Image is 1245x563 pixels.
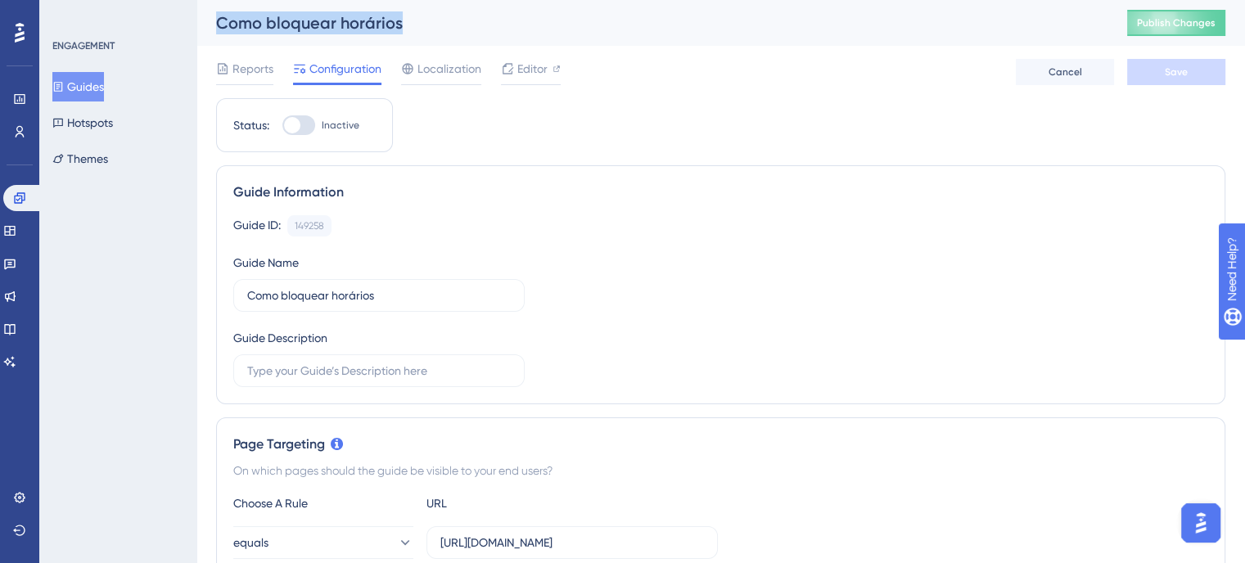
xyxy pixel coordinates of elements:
[216,11,1086,34] div: Como bloquear horários
[247,362,511,380] input: Type your Guide’s Description here
[426,493,607,513] div: URL
[1165,65,1188,79] span: Save
[517,59,548,79] span: Editor
[1049,65,1082,79] span: Cancel
[233,328,327,348] div: Guide Description
[309,59,381,79] span: Configuration
[233,533,268,552] span: equals
[52,108,113,137] button: Hotspots
[233,253,299,272] div: Guide Name
[233,493,413,513] div: Choose A Rule
[52,144,108,173] button: Themes
[233,215,281,236] div: Guide ID:
[233,115,269,135] div: Status:
[52,72,104,101] button: Guides
[233,435,1208,454] div: Page Targeting
[417,59,481,79] span: Localization
[233,461,1208,480] div: On which pages should the guide be visible to your end users?
[233,526,413,559] button: equals
[232,59,273,79] span: Reports
[1016,59,1114,85] button: Cancel
[247,286,511,304] input: Type your Guide’s Name here
[233,182,1208,202] div: Guide Information
[295,219,324,232] div: 149258
[1176,498,1225,547] iframe: UserGuiding AI Assistant Launcher
[1127,10,1225,36] button: Publish Changes
[52,39,115,52] div: ENGAGEMENT
[322,119,359,132] span: Inactive
[440,534,704,552] input: yourwebsite.com/path
[1127,59,1225,85] button: Save
[38,4,102,24] span: Need Help?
